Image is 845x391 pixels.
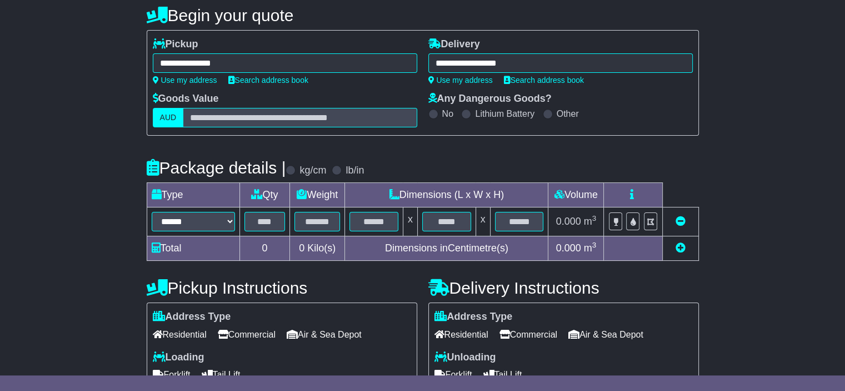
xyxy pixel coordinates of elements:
label: kg/cm [299,165,326,177]
a: Search address book [504,76,584,85]
label: No [442,108,453,119]
a: Add new item [676,242,686,254]
label: AUD [153,108,184,127]
span: Tail Lift [202,366,241,383]
span: m [584,216,597,227]
a: Search address book [228,76,308,85]
a: Use my address [153,76,217,85]
td: x [476,207,490,236]
label: Address Type [434,311,513,323]
span: Commercial [499,326,557,343]
label: Goods Value [153,93,219,105]
td: Total [147,236,239,261]
span: Commercial [218,326,276,343]
span: Forklift [153,366,191,383]
span: 0.000 [556,242,581,254]
span: Residential [434,326,488,343]
label: Address Type [153,311,231,323]
td: Qty [239,183,290,207]
span: 0 [299,242,304,254]
sup: 3 [592,241,597,249]
label: Any Dangerous Goods? [428,93,552,105]
a: Remove this item [676,216,686,227]
span: Residential [153,326,207,343]
span: Air & Sea Depot [287,326,362,343]
sup: 3 [592,214,597,222]
td: Kilo(s) [290,236,345,261]
span: 0.000 [556,216,581,227]
td: Type [147,183,239,207]
td: 0 [239,236,290,261]
span: Forklift [434,366,472,383]
label: Loading [153,352,204,364]
h4: Pickup Instructions [147,279,417,297]
span: Tail Lift [483,366,522,383]
td: Dimensions in Centimetre(s) [345,236,548,261]
a: Use my address [428,76,493,85]
td: Weight [290,183,345,207]
label: Lithium Battery [475,108,534,119]
td: x [403,207,417,236]
h4: Delivery Instructions [428,279,699,297]
label: Other [557,108,579,119]
h4: Package details | [147,159,286,177]
h4: Begin your quote [147,6,699,24]
td: Volume [548,183,604,207]
label: Delivery [428,38,480,51]
span: m [584,242,597,254]
label: Unloading [434,352,496,364]
span: Air & Sea Depot [568,326,643,343]
label: Pickup [153,38,198,51]
label: lb/in [346,165,364,177]
td: Dimensions (L x W x H) [345,183,548,207]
